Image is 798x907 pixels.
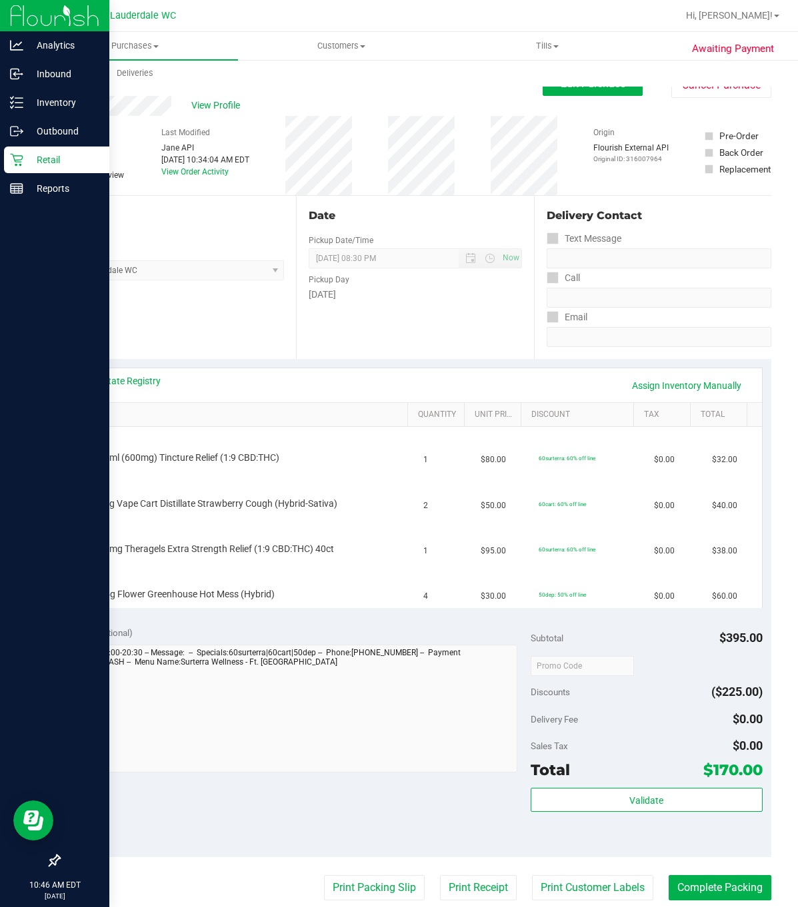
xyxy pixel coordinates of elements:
p: Analytics [23,37,103,53]
span: Delivery Fee [531,714,578,725]
input: Promo Code [531,656,634,676]
div: Back Order [719,146,763,159]
span: $32.00 [712,453,737,466]
label: Call [547,268,580,288]
span: $0.00 [654,453,675,466]
label: Last Modified [161,127,210,139]
span: $0.00 [733,739,763,753]
span: FT 0.5g Vape Cart Distillate Strawberry Cough (Hybrid-Sativa) [83,497,337,510]
span: $395.00 [719,631,763,645]
span: SW 25mg Theragels Extra Strength Relief (1:9 CBD:THC) 40ct [83,543,334,555]
span: SW 30ml (600mg) Tincture Relief (1:9 CBD:THC) [83,452,279,464]
inline-svg: Analytics [10,39,23,52]
span: $30.00 [481,590,506,603]
span: 4 [423,590,428,603]
inline-svg: Outbound [10,125,23,138]
a: Purchases [32,32,238,60]
div: Location [59,208,284,224]
p: 10:46 AM EDT [6,879,103,891]
span: 2 [423,499,428,512]
inline-svg: Retail [10,153,23,166]
p: Outbound [23,123,103,139]
iframe: Resource center [13,800,53,840]
p: Inbound [23,66,103,82]
a: Quantity [418,410,459,420]
span: Sales Tax [531,741,568,751]
span: Purchases [32,40,238,52]
a: Deliveries [32,59,238,87]
span: View Profile [191,99,245,113]
label: Origin [593,127,615,139]
p: [DATE] [6,891,103,901]
inline-svg: Reports [10,182,23,195]
span: $0.00 [654,499,675,512]
span: Awaiting Payment [692,41,774,57]
a: Unit Price [475,410,515,420]
div: Jane API [161,142,249,154]
span: Customers [239,40,443,52]
span: $80.00 [481,453,506,466]
span: $50.00 [481,499,506,512]
a: Assign Inventory Manually [623,374,750,397]
span: FD 3.5g Flower Greenhouse Hot Mess (Hybrid) [83,588,275,601]
span: $60.00 [712,590,737,603]
button: Print Customer Labels [532,875,653,900]
button: Print Receipt [440,875,517,900]
span: 50dep: 50% off line [539,591,586,598]
span: 1 [423,545,428,557]
div: Delivery Contact [547,208,771,224]
p: Inventory [23,95,103,111]
div: Replacement [719,162,771,176]
span: Tills [445,40,649,52]
span: $0.00 [654,545,675,557]
span: $95.00 [481,545,506,557]
label: Pickup Day [309,274,349,286]
button: Validate [531,788,762,812]
button: Print Packing Slip [324,875,425,900]
input: Format: (999) 999-9999 [547,248,771,268]
div: [DATE] 10:34:04 AM EDT [161,154,249,166]
a: Tills [444,32,650,60]
a: Total [701,410,741,420]
a: Customers [238,32,444,60]
div: Pre-Order [719,129,759,143]
a: Discount [531,410,629,420]
inline-svg: Inventory [10,96,23,109]
label: Email [547,308,587,327]
span: $0.00 [654,590,675,603]
p: Retail [23,152,103,168]
a: View Order Activity [161,167,229,176]
p: Reports [23,180,103,196]
a: SKU [79,410,403,420]
span: 60cart: 60% off line [539,501,586,507]
label: Text Message [547,229,621,248]
span: 1 [423,453,428,466]
input: Format: (999) 999-9999 [547,288,771,308]
span: Deliveries [99,67,171,79]
span: 60surterra: 60% off line [539,546,595,553]
a: Tax [644,410,685,420]
button: Complete Packing [669,875,771,900]
span: $40.00 [712,499,737,512]
a: View State Registry [81,374,161,388]
span: $170.00 [703,760,763,779]
span: Validate [629,795,663,806]
span: Hi, [PERSON_NAME]! [686,10,773,21]
span: Discounts [531,680,570,704]
span: 60surterra: 60% off line [539,455,595,461]
span: Subtotal [531,633,563,643]
span: $0.00 [733,712,763,726]
inline-svg: Inbound [10,67,23,81]
p: Original ID: 316007964 [593,154,669,164]
div: Date [309,208,521,224]
span: ($225.00) [711,685,763,699]
span: Ft. Lauderdale WC [96,10,176,21]
div: Flourish External API [593,142,669,164]
label: Pickup Date/Time [309,234,373,246]
span: Total [531,760,570,779]
div: [DATE] [309,288,521,302]
span: $38.00 [712,545,737,557]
